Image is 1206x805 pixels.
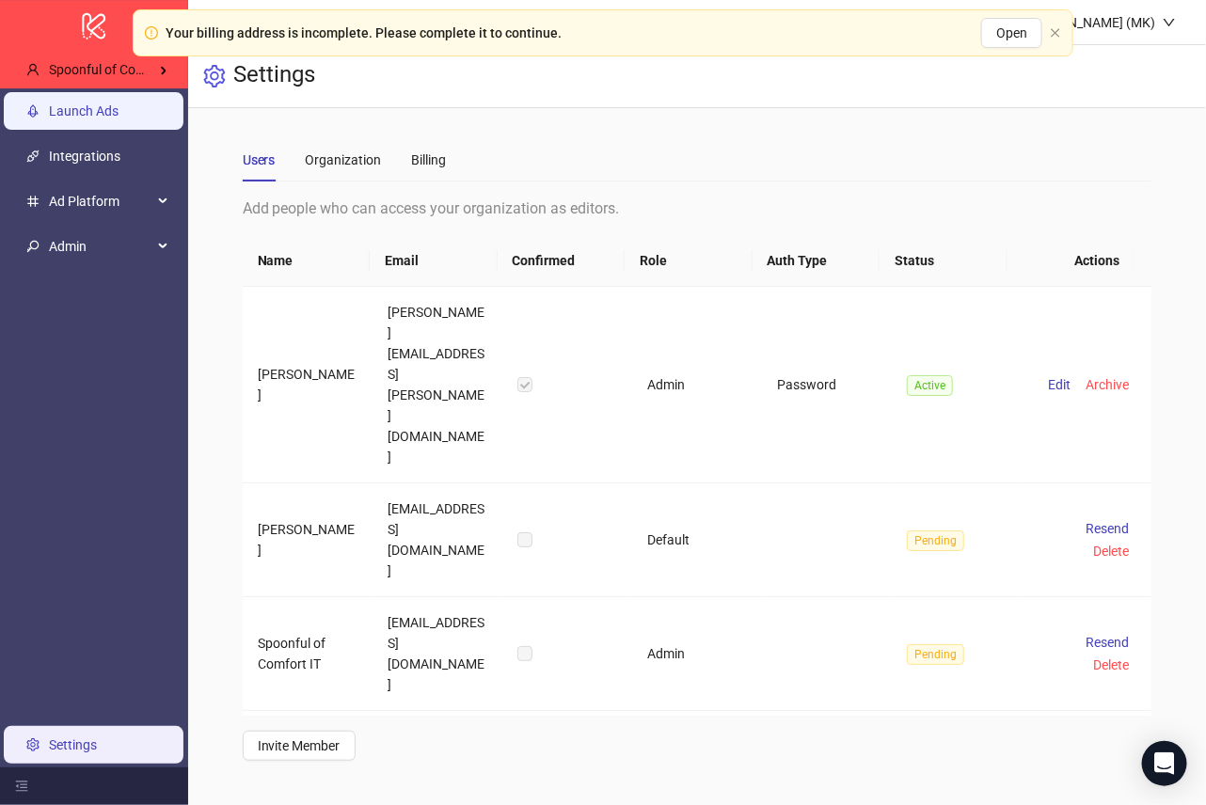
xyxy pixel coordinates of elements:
[26,63,40,76] span: user
[498,235,625,287] th: Confirmed
[1142,741,1187,786] div: Open Intercom Messenger
[1086,521,1129,536] span: Resend
[996,25,1027,40] span: Open
[243,287,373,483] td: [PERSON_NAME]
[15,780,28,793] span: menu-fold
[26,241,40,254] span: key
[1040,373,1078,396] button: Edit
[306,150,382,170] div: Organization
[762,287,892,483] td: Password
[49,104,119,119] a: Launch Ads
[1086,377,1129,392] span: Archive
[373,597,502,711] td: [EMAIL_ADDRESS][DOMAIN_NAME]
[1078,517,1136,540] button: Resend
[233,60,315,92] h3: Settings
[243,483,373,597] td: [PERSON_NAME]
[243,150,276,170] div: Users
[1093,544,1129,559] span: Delete
[880,235,1007,287] th: Status
[412,150,447,170] div: Billing
[49,737,97,752] a: Settings
[243,597,373,711] td: Spoonful of Comfort IT
[753,235,880,287] th: Auth Type
[243,235,370,287] th: Name
[243,197,1152,220] div: Add people who can access your organization as editors.
[49,150,120,165] a: Integrations
[370,235,497,287] th: Email
[26,196,40,209] span: number
[907,530,964,551] span: Pending
[907,375,953,396] span: Active
[632,483,762,597] td: Default
[1086,654,1136,676] button: Delete
[632,287,762,483] td: Admin
[145,26,158,39] span: exclamation-circle
[1093,657,1129,672] span: Delete
[981,18,1042,48] button: Open
[49,183,152,221] span: Ad Platform
[632,597,762,711] td: Admin
[625,235,752,287] th: Role
[1078,373,1136,396] button: Archive
[258,738,341,753] span: Invite Member
[49,229,152,266] span: Admin
[1086,635,1129,650] span: Resend
[203,65,226,87] span: setting
[1086,540,1136,562] button: Delete
[907,644,964,665] span: Pending
[1163,16,1176,29] span: down
[1050,27,1061,39] button: close
[243,731,356,761] button: Invite Member
[166,23,562,43] div: Your billing address is incomplete. Please complete it to continue.
[1048,377,1071,392] span: Edit
[373,483,502,597] td: [EMAIL_ADDRESS][DOMAIN_NAME]
[1008,235,1135,287] th: Actions
[1015,12,1163,33] div: [DOMAIN_NAME] (MK)
[49,63,168,78] span: Spoonful of Comfort
[373,287,502,483] td: [PERSON_NAME][EMAIL_ADDRESS][PERSON_NAME][DOMAIN_NAME]
[1078,631,1136,654] button: Resend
